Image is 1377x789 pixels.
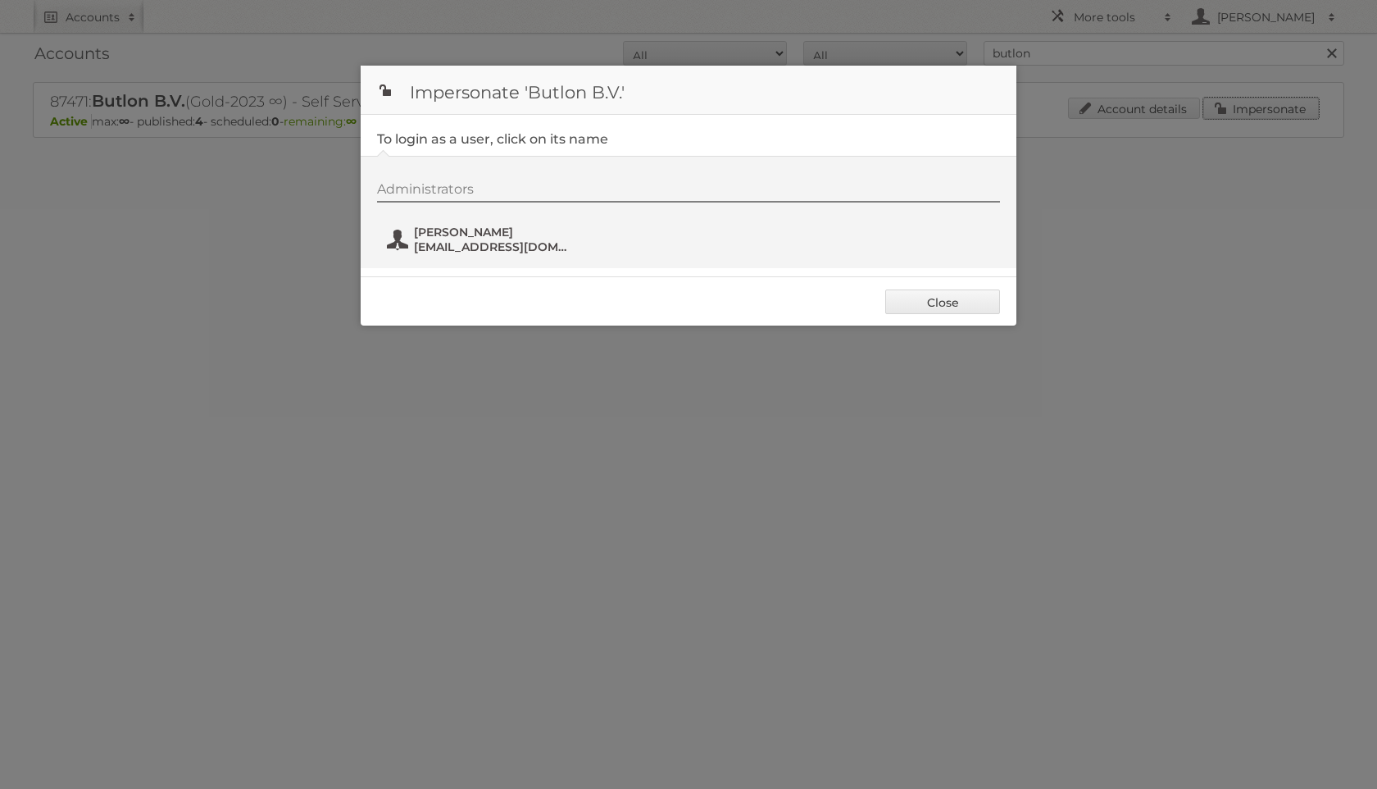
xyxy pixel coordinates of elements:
h1: Impersonate 'Butlon B.V.' [361,66,1016,115]
span: [EMAIL_ADDRESS][DOMAIN_NAME] [414,239,573,254]
div: Administrators [377,181,1000,203]
legend: To login as a user, click on its name [377,131,608,147]
button: [PERSON_NAME] [EMAIL_ADDRESS][DOMAIN_NAME] [385,223,578,256]
a: Close [885,290,1000,314]
span: [PERSON_NAME] [414,225,573,239]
